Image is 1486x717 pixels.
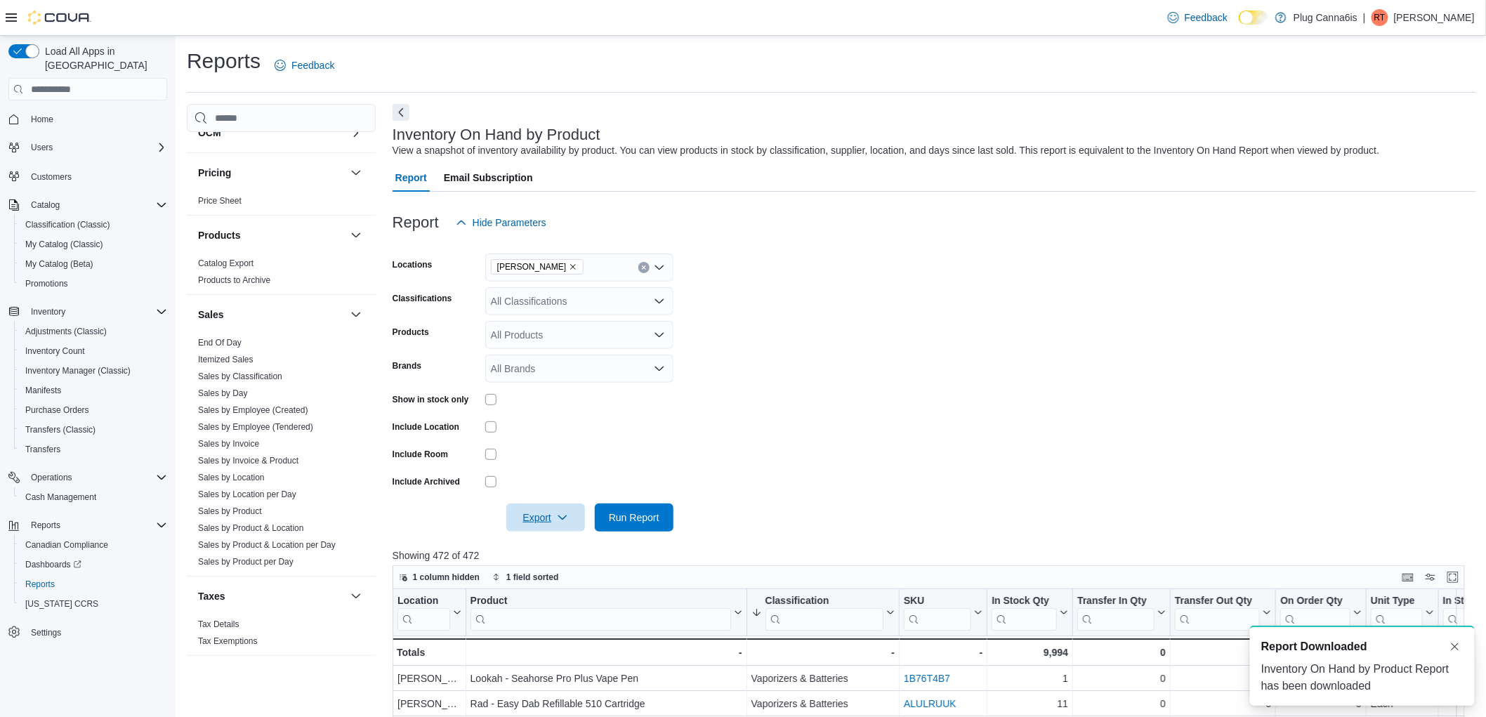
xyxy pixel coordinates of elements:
span: Run Report [609,511,659,525]
span: Inventory [31,306,65,317]
span: Dashboards [25,559,81,570]
button: Dismiss toast [1447,638,1464,655]
div: Randy Tay [1372,9,1388,26]
label: Classifications [393,293,452,304]
a: Sales by Product per Day [198,557,294,567]
span: Itemized Sales [198,354,254,365]
label: Products [393,327,429,338]
button: Pricing [198,166,345,180]
span: Sales by Location [198,472,265,483]
button: Export [506,504,585,532]
span: Sales by Invoice [198,438,259,449]
div: Product [470,595,730,608]
span: Home [25,110,167,128]
button: Operations [25,469,78,486]
h3: Taxes [198,589,225,603]
button: Reports [14,574,173,594]
a: Reports [20,576,60,593]
a: Sales by Product [198,506,262,516]
span: My Catalog (Beta) [20,256,167,272]
button: Sales [198,308,345,322]
span: My Catalog (Beta) [25,258,93,270]
label: Include Archived [393,476,460,487]
a: Dashboards [20,556,87,573]
span: Catalog [31,199,60,211]
span: Promotions [20,275,167,292]
span: Users [25,139,167,156]
button: Users [3,138,173,157]
div: 0 [1175,695,1271,712]
span: Reports [25,517,167,534]
button: Manifests [14,381,173,400]
a: Feedback [269,51,340,79]
span: Operations [25,469,167,486]
a: Cash Management [20,489,102,506]
span: Users [31,142,53,153]
a: Purchase Orders [20,402,95,419]
p: | [1363,9,1366,26]
div: Product [470,595,730,631]
div: 1 [992,670,1068,687]
button: Adjustments (Classic) [14,322,173,341]
button: Hide Parameters [450,209,552,237]
div: In Stock Qty [992,595,1057,631]
button: Home [3,109,173,129]
span: Adjustments (Classic) [25,326,107,337]
div: Totals [397,644,461,661]
div: View a snapshot of inventory availability by product. You can view products in stock by classific... [393,143,1380,158]
button: Inventory Count [14,341,173,361]
div: - [751,644,894,661]
button: Catalog [25,197,65,213]
span: Sales by Employee (Created) [198,404,308,416]
a: ALULRUUK [904,698,956,709]
span: Operations [31,472,72,483]
button: My Catalog (Beta) [14,254,173,274]
span: Sheppard [491,259,584,275]
label: Brands [393,360,421,371]
a: Sales by Day [198,388,248,398]
p: Showing 472 of 472 [393,548,1476,563]
button: Product [470,595,742,631]
nav: Complex example [8,103,167,679]
div: Location [397,595,450,631]
div: - [904,644,983,661]
a: Transfers (Classic) [20,421,101,438]
button: Inventory [25,303,71,320]
button: Canadian Compliance [14,535,173,555]
div: Transfer In Qty [1077,595,1155,608]
button: On Order Qty [1280,595,1362,631]
span: Settings [31,627,61,638]
a: Sales by Location [198,473,265,482]
div: Lookah - Seahorse Pro Plus Vape Pen [470,670,742,687]
a: 1B76T4B7 [904,673,950,684]
a: Home [25,111,59,128]
span: Products to Archive [198,275,270,286]
span: Price Sheet [198,195,242,206]
span: Reports [20,576,167,593]
div: [PERSON_NAME] [397,695,461,712]
button: Reports [3,515,173,535]
span: Email Subscription [444,164,533,192]
div: Sales [187,334,376,576]
span: Purchase Orders [25,404,89,416]
button: Remove Sheppard from selection in this group [569,263,577,271]
span: My Catalog (Classic) [25,239,103,250]
a: Tax Details [198,619,239,629]
button: Keyboard shortcuts [1400,569,1416,586]
label: Include Location [393,421,459,433]
a: Sales by Invoice & Product [198,456,298,466]
span: 1 column hidden [413,572,480,583]
div: On Order Qty [1280,595,1350,608]
span: Catalog [25,197,167,213]
a: Customers [25,169,77,185]
span: Cash Management [20,489,167,506]
button: Products [348,227,364,244]
a: Sales by Product & Location per Day [198,540,336,550]
button: 1 column hidden [393,569,485,586]
button: Pricing [348,164,364,181]
label: Show in stock only [393,394,469,405]
button: Taxes [348,588,364,605]
div: SKU [904,595,972,608]
button: Classification (Classic) [14,215,173,235]
button: Transfers (Classic) [14,420,173,440]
